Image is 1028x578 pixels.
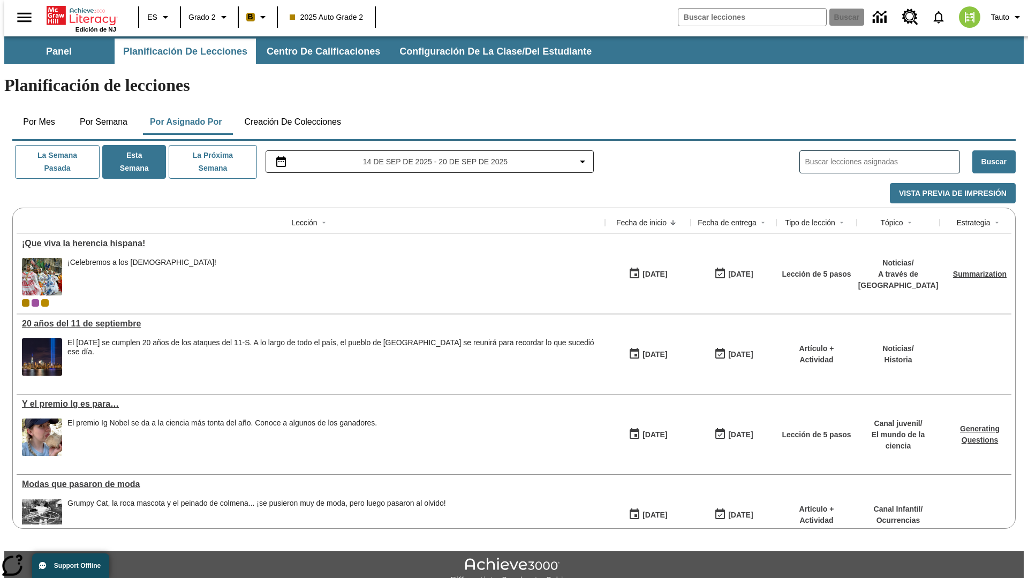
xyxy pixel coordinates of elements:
button: Esta semana [102,145,166,179]
button: 09/14/25: Último día en que podrá accederse la lección [710,424,757,445]
div: [DATE] [642,268,667,281]
div: Fecha de entrega [698,217,757,228]
span: 14 de sep de 2025 - 20 de sep de 2025 [363,156,508,168]
img: Tributo con luces en la ciudad de Nueva York desde el Parque Estatal Liberty (Nueva Jersey) [22,338,62,376]
button: Abrir el menú lateral [9,2,40,33]
h1: Planificación de lecciones [4,75,1024,95]
button: Vista previa de impresión [890,183,1016,204]
button: Por mes [12,109,66,135]
span: ES [147,12,157,23]
img: avatar image [959,6,980,28]
button: 09/15/25: Primer día en que estuvo disponible la lección [625,264,671,284]
a: Portada [47,5,116,26]
button: Escoja un nuevo avatar [953,3,987,31]
div: Tipo de lección [785,217,835,228]
div: [DATE] [728,268,753,281]
div: OL 2025 Auto Grade 3 [32,299,39,307]
span: Support Offline [54,562,101,569]
div: Lección [291,217,317,228]
div: ¡Que viva la herencia hispana! [22,239,600,248]
a: Centro de recursos, Se abrirá en una pestaña nueva. [896,3,925,32]
span: Centro de calificaciones [267,45,380,58]
span: Grado 2 [188,12,216,23]
span: Planificación de lecciones [123,45,247,58]
input: Buscar lecciones asignadas [805,154,959,170]
p: Artículo + Actividad [782,343,851,366]
button: Sort [835,216,848,229]
div: Portada [47,4,116,33]
div: Grumpy Cat, la roca mascota y el peinado de colmena... ¡se pusieron muy de moda, pero luego pasar... [67,499,446,536]
div: El 11 de septiembre de 2021 se cumplen 20 años de los ataques del 11-S. A lo largo de todo el paí... [67,338,600,376]
div: Tópico [880,217,903,228]
div: [DATE] [642,428,667,442]
div: [DATE] [728,348,753,361]
button: Sort [667,216,679,229]
button: La próxima semana [169,145,256,179]
p: Lección de 5 pasos [782,429,851,440]
button: Sort [757,216,769,229]
input: Buscar campo [678,9,826,26]
p: A través de [GEOGRAPHIC_DATA] [858,269,939,291]
button: Support Offline [32,553,109,578]
button: 09/14/25: Último día en que podrá accederse la lección [710,344,757,364]
span: B [248,10,253,24]
div: [DATE] [642,348,667,361]
button: Sort [903,216,916,229]
button: Buscar [972,150,1016,173]
div: Estrategia [956,217,990,228]
button: Por asignado por [141,109,231,135]
button: Perfil/Configuración [987,7,1028,27]
a: Y el premio Ig es para…, Lecciones [22,399,600,409]
span: ¡Celebremos a los hispanoamericanos! [67,258,216,295]
p: Noticias / [858,257,939,269]
div: Subbarra de navegación [4,39,601,64]
div: Modas que pasaron de moda [22,480,600,489]
button: 07/19/25: Primer día en que estuvo disponible la lección [625,505,671,525]
div: Subbarra de navegación [4,36,1024,64]
span: Tauto [991,12,1009,23]
button: 09/21/25: Último día en que podrá accederse la lección [710,264,757,284]
button: Boost El color de la clase es anaranjado claro. Cambiar el color de la clase. [242,7,274,27]
button: Creación de colecciones [236,109,350,135]
button: Sort [318,216,330,229]
svg: Collapse Date Range Filter [576,155,589,168]
div: [DATE] [642,508,667,522]
button: Planificación de lecciones [115,39,256,64]
div: ¡Celebremos a los [DEMOGRAPHIC_DATA]! [67,258,216,267]
a: Modas que pasaron de moda, Lecciones [22,480,600,489]
a: ¡Que viva la herencia hispana!, Lecciones [22,239,600,248]
button: Configuración de la clase/del estudiante [391,39,600,64]
img: Una joven lame una piedra, o hueso, al aire libre. [22,419,62,456]
a: Centro de información [866,3,896,32]
span: New 2025 class [41,299,49,307]
div: Clase actual [22,299,29,307]
div: El premio Ig Nobel se da a la ciencia más tonta del año. Conoce a algunos de los ganadores. [67,419,377,456]
button: Sort [991,216,1003,229]
div: Grumpy Cat, la roca mascota y el peinado de colmena... ¡se pusieron muy de moda, pero luego pasar... [67,499,446,508]
a: Summarization [953,270,1007,278]
div: Y el premio Ig es para… [22,399,600,409]
a: Notificaciones [925,3,953,31]
p: Noticias / [882,343,913,354]
p: Lección de 5 pasos [782,269,851,280]
img: foto en blanco y negro de una chica haciendo girar unos hula-hulas en la década de 1950 [22,499,62,536]
button: 06/30/26: Último día en que podrá accederse la lección [710,505,757,525]
span: Configuración de la clase/del estudiante [399,45,592,58]
button: 09/14/25: Primer día en que estuvo disponible la lección [625,424,671,445]
button: Por semana [71,109,136,135]
span: Panel [46,45,72,58]
span: Edición de NJ [75,26,116,33]
div: [DATE] [728,508,753,522]
button: Centro de calificaciones [258,39,389,64]
a: Generating Questions [960,424,1000,444]
p: Artículo + Actividad [782,504,851,526]
p: Canal Infantil / [874,504,923,515]
div: Fecha de inicio [616,217,667,228]
button: Seleccione el intervalo de fechas opción del menú [270,155,589,168]
div: [DATE] [728,428,753,442]
p: Canal juvenil / [862,418,934,429]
